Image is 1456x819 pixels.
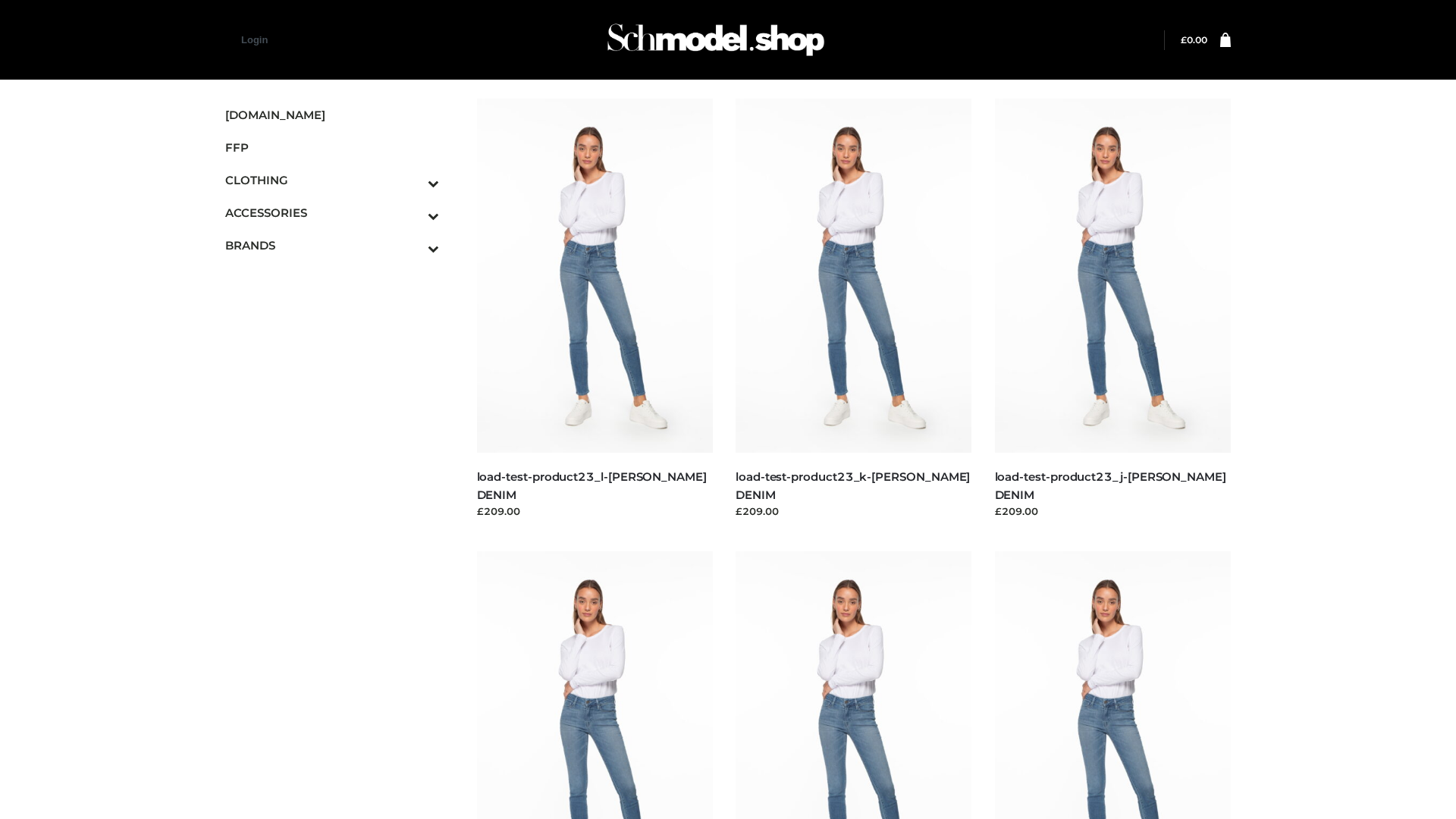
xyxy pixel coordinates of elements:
bdi: 0.00 [1181,34,1207,45]
a: [DOMAIN_NAME] [225,99,439,131]
a: BRANDSToggle Submenu [225,229,439,262]
a: load-test-product23_j-[PERSON_NAME] DENIM [995,469,1226,501]
span: CLOTHING [225,171,439,189]
button: Toggle Submenu [386,164,439,196]
span: BRANDS [225,237,439,254]
a: FFP [225,131,439,164]
button: Toggle Submenu [386,229,439,262]
span: [DOMAIN_NAME] [225,106,439,124]
span: £ [1181,34,1187,45]
a: CLOTHINGToggle Submenu [225,164,439,196]
span: ACCESSORIES [225,204,439,221]
div: £209.00 [736,504,972,519]
button: Toggle Submenu [386,196,439,229]
img: Schmodel Admin 964 [602,10,830,70]
div: £209.00 [995,504,1232,519]
a: ACCESSORIESToggle Submenu [225,196,439,229]
div: £209.00 [477,504,714,519]
a: Login [241,34,268,45]
span: FFP [225,139,439,156]
a: £0.00 [1181,34,1207,45]
a: load-test-product23_k-[PERSON_NAME] DENIM [736,469,970,501]
a: load-test-product23_l-[PERSON_NAME] DENIM [477,469,707,501]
